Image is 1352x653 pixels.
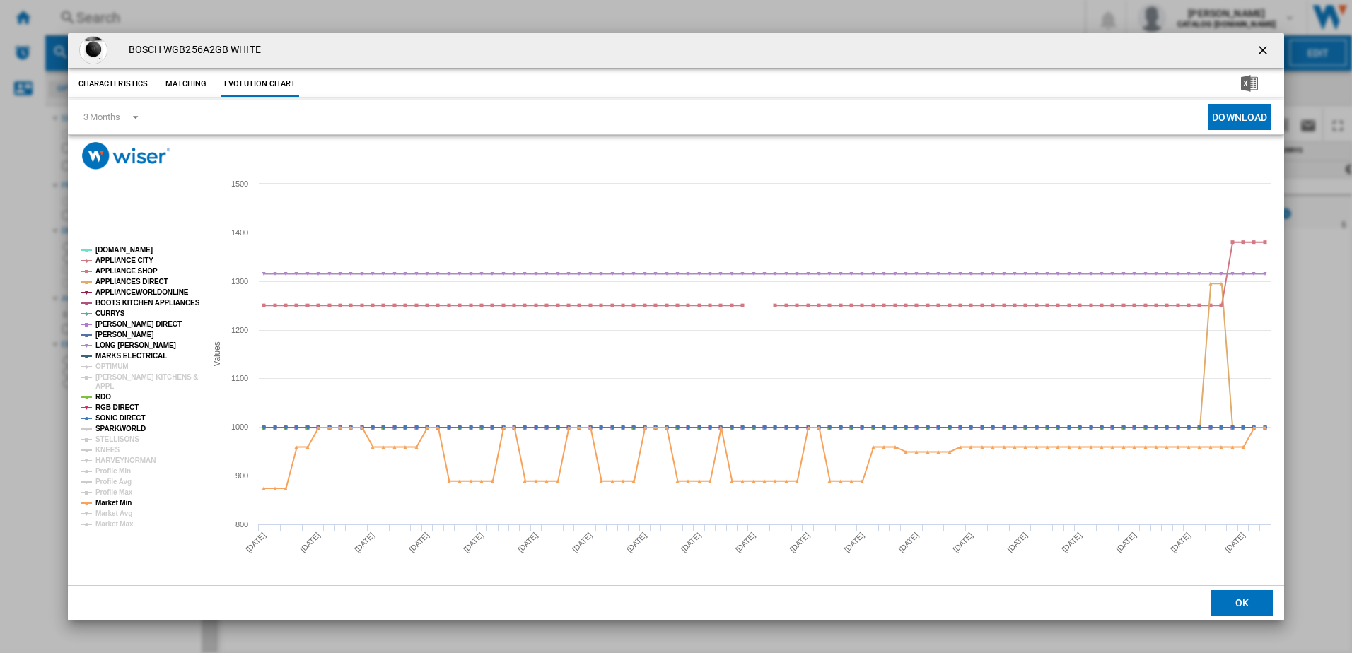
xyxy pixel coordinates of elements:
[788,531,811,554] tspan: [DATE]
[95,299,200,307] tspan: BOOTS KITCHEN APPLIANCES
[122,43,261,57] h4: BOSCH WGB256A2GB WHITE
[298,531,322,554] tspan: [DATE]
[95,467,131,475] tspan: Profile Min
[231,423,248,431] tspan: 1000
[1006,531,1029,554] tspan: [DATE]
[231,277,248,286] tspan: 1300
[221,71,299,97] button: Evolution chart
[95,267,158,275] tspan: APPLIANCE SHOP
[95,478,132,486] tspan: Profile Avg
[1114,531,1138,554] tspan: [DATE]
[95,363,129,370] tspan: OPTIMUM
[79,36,107,64] img: wgb256a2gb.jpg
[1211,590,1273,616] button: OK
[95,520,134,528] tspan: Market Max
[679,531,702,554] tspan: [DATE]
[95,414,145,422] tspan: SONIC DIRECT
[842,531,866,554] tspan: [DATE]
[1250,36,1278,64] button: getI18NText('BUTTONS.CLOSE_DIALOG')
[82,142,170,170] img: logo_wiser_300x94.png
[212,342,222,367] tspan: Values
[95,425,146,433] tspan: SPARKWORLD
[733,531,757,554] tspan: [DATE]
[407,531,431,554] tspan: [DATE]
[95,499,132,507] tspan: Market Min
[95,246,153,254] tspan: [DOMAIN_NAME]
[95,310,125,317] tspan: CURRYS
[95,341,176,349] tspan: LONG [PERSON_NAME]
[95,393,111,401] tspan: RDO
[95,288,189,296] tspan: APPLIANCEWORLDONLINE
[951,531,974,554] tspan: [DATE]
[235,520,248,529] tspan: 800
[1208,104,1271,130] button: Download
[235,471,248,480] tspan: 900
[75,71,152,97] button: Characteristics
[95,382,114,390] tspan: APPL
[155,71,217,97] button: Matching
[1241,75,1258,92] img: excel-24x24.png
[95,352,167,360] tspan: MARKS ELECTRICAL
[95,404,139,411] tspan: RGB DIRECT
[231,326,248,334] tspan: 1200
[515,531,539,554] tspan: [DATE]
[95,446,120,454] tspan: KNEES
[1223,531,1247,554] tspan: [DATE]
[95,257,153,264] tspan: APPLIANCE CITY
[897,531,920,554] tspan: [DATE]
[95,278,168,286] tspan: APPLIANCES DIRECT
[244,531,267,554] tspan: [DATE]
[231,180,248,188] tspan: 1500
[1169,531,1192,554] tspan: [DATE]
[95,488,133,496] tspan: Profile Max
[1256,43,1273,60] ng-md-icon: getI18NText('BUTTONS.CLOSE_DIALOG')
[95,435,139,443] tspan: STELLISONS
[1060,531,1083,554] tspan: [DATE]
[353,531,376,554] tspan: [DATE]
[231,374,248,382] tspan: 1100
[83,112,120,122] div: 3 Months
[95,373,198,381] tspan: [PERSON_NAME] KITCHENS &
[570,531,593,554] tspan: [DATE]
[95,510,132,517] tspan: Market Avg
[95,320,182,328] tspan: [PERSON_NAME] DIRECT
[95,457,156,464] tspan: HARVEYNORMAN
[461,531,484,554] tspan: [DATE]
[68,33,1285,620] md-dialog: Product popup
[95,331,154,339] tspan: [PERSON_NAME]
[1218,71,1281,97] button: Download in Excel
[624,531,648,554] tspan: [DATE]
[231,228,248,237] tspan: 1400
